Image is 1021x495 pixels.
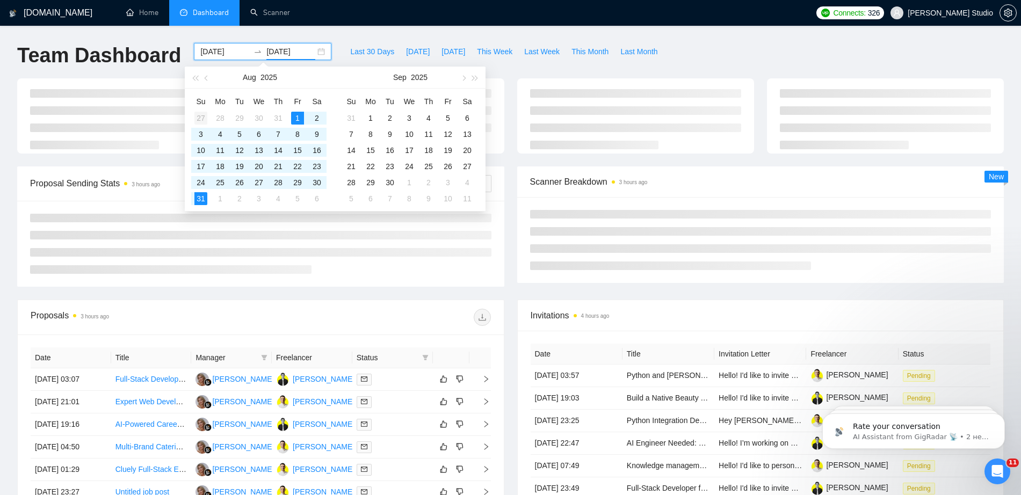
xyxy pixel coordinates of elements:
div: [PERSON_NAME] [293,418,354,430]
td: 2025-09-08 [361,126,380,142]
div: 24 [403,160,416,173]
span: Last Week [524,46,560,57]
td: 2025-09-01 [361,110,380,126]
div: 27 [461,160,474,173]
div: 29 [364,176,377,189]
td: 2025-08-16 [307,142,327,158]
th: We [400,93,419,110]
a: Multi-Brand Catering Order Management &amp; Reporting System [115,442,337,451]
div: 1 [364,112,377,125]
img: logo [9,5,17,22]
td: 2025-09-11 [419,126,438,142]
td: 2025-08-09 [307,126,327,142]
span: like [440,420,447,428]
img: gigradar-bm.png [204,469,212,476]
button: dislike [453,463,466,476]
div: 31 [345,112,358,125]
span: Last Month [620,46,657,57]
td: 2025-08-02 [307,110,327,126]
td: 2025-08-12 [230,142,249,158]
div: 26 [441,160,454,173]
td: 2025-08-29 [288,174,307,191]
td: 2025-08-28 [269,174,288,191]
td: 2025-09-22 [361,158,380,174]
span: This Week [477,46,512,57]
div: 17 [403,144,416,157]
td: 2025-08-26 [230,174,249,191]
td: 2025-07-29 [230,110,249,126]
span: Dashboard [193,8,229,17]
div: 8 [364,128,377,141]
a: homeHome [126,8,158,17]
td: 2025-09-17 [400,142,419,158]
span: [DATE] [441,46,465,57]
span: like [440,442,447,451]
div: 25 [422,160,435,173]
button: This Month [566,43,614,60]
th: We [249,93,269,110]
img: PO [276,440,289,454]
div: 5 [441,112,454,125]
a: setting [1000,9,1017,17]
div: [PERSON_NAME] [212,373,274,385]
span: like [440,465,447,474]
td: 2025-08-17 [191,158,211,174]
th: Tu [380,93,400,110]
span: This Month [571,46,609,57]
span: mail [361,376,367,382]
div: 27 [252,176,265,189]
div: 7 [272,128,285,141]
td: 2025-09-25 [419,158,438,174]
div: 28 [272,176,285,189]
div: 6 [252,128,265,141]
img: c1bBOMkr7XpqiniLNdtTYsCyjBuWqxpSpk_nHUs3wxg_2yvd6Mq6Q81VTMw3zO58sd [810,482,824,495]
th: Su [191,93,211,110]
span: dislike [456,465,464,474]
button: [DATE] [436,43,471,60]
td: 2025-08-31 [191,191,211,207]
span: 11 [1006,458,1019,467]
img: Profile image for AI Assistant from GigRadar 📡 [24,32,41,49]
div: 28 [345,176,358,189]
div: 12 [233,144,246,157]
td: 2025-10-04 [458,174,477,191]
span: filter [420,350,431,366]
img: gigradar-bm.png [204,401,212,409]
td: 2025-08-01 [288,110,307,126]
img: PO [276,395,289,409]
a: Python and [PERSON_NAME] for AI Email Bot MVP [627,371,801,380]
th: Fr [288,93,307,110]
div: 18 [422,144,435,157]
div: 5 [233,128,246,141]
p: Message from AI Assistant from GigRadar 📡, sent 2 нед. назад [47,41,185,51]
th: Su [342,93,361,110]
span: dislike [456,442,464,451]
button: like [437,373,450,385]
div: 4 [461,176,474,189]
div: 22 [364,160,377,173]
div: 2 [383,112,396,125]
td: 2025-09-12 [438,126,458,142]
td: 2025-08-08 [288,126,307,142]
button: 2025 [411,67,428,88]
td: 2025-08-10 [191,142,211,158]
td: 2025-09-07 [342,126,361,142]
div: 6 [461,112,474,125]
div: 30 [252,112,265,125]
div: [PERSON_NAME] [293,441,354,453]
div: 26 [233,176,246,189]
div: 10 [194,144,207,157]
td: 2025-09-09 [380,126,400,142]
td: 2025-08-11 [211,142,230,158]
div: 7 [345,128,358,141]
div: 1 [403,176,416,189]
span: dislike [456,375,464,383]
button: dislike [453,418,466,431]
div: 27 [194,112,207,125]
button: setting [1000,4,1017,21]
span: mail [361,489,367,495]
div: 16 [383,144,396,157]
td: 2025-08-15 [288,142,307,158]
td: 2025-09-18 [419,142,438,158]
